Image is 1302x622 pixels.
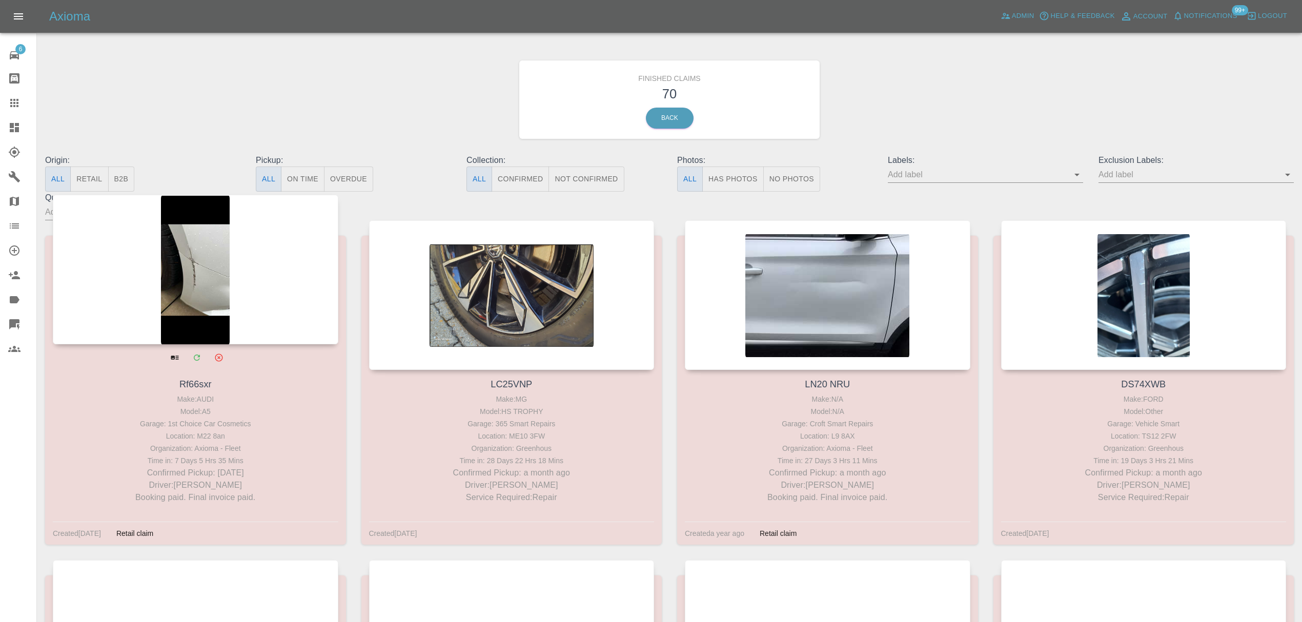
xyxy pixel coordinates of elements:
p: Photos: [677,154,872,167]
div: Model: A5 [55,405,336,418]
p: Confirmed Pickup: a month ago [372,467,652,479]
span: 99+ [1232,5,1248,15]
div: Garage: Croft Smart Repairs [687,418,968,430]
span: Account [1133,11,1168,23]
p: Collection: [466,154,662,167]
p: Confirmed Pickup: a month ago [687,467,968,479]
p: Pickup: [256,154,451,167]
p: Service Required: Repair [372,491,652,504]
button: Confirmed [492,167,549,192]
div: Location: ME10 3FW [372,430,652,442]
span: Notifications [1184,10,1237,22]
div: Location: L9 8AX [687,430,968,442]
button: No Photos [763,167,820,192]
h5: Axioma [49,8,90,25]
p: Booking paid. Final invoice paid. [687,491,968,504]
h6: Finished Claims [527,68,812,84]
button: All [45,167,71,192]
p: Exclusion Labels: [1098,154,1294,167]
a: Modify [186,347,207,368]
a: DS74XWB [1121,379,1166,389]
div: Created [DATE] [1001,527,1049,540]
div: Make: FORD [1004,393,1284,405]
button: Logout [1244,8,1290,24]
button: Open [1070,168,1084,182]
div: Location: TS12 2FW [1004,430,1284,442]
a: Account [1117,8,1170,25]
a: Admin [998,8,1037,24]
p: Quoters: [45,192,240,204]
a: Back [646,108,694,129]
span: Logout [1258,10,1287,22]
span: Admin [1012,10,1034,22]
p: Booking paid. Final invoice paid. [55,491,336,504]
p: Labels: [888,154,1083,167]
p: Confirmed Pickup: a month ago [1004,467,1284,479]
button: Help & Feedback [1036,8,1117,24]
div: Organization: Axioma - Fleet [687,442,968,454]
div: Time in: 27 Days 3 Hrs 11 Mins [687,454,968,467]
a: LN20 NRU [805,379,850,389]
button: On Time [281,167,324,192]
p: Driver: [PERSON_NAME] [55,479,336,491]
button: All [677,167,703,192]
div: Location: M22 8an [55,430,336,442]
a: Rf66sxr [179,379,212,389]
span: Help & Feedback [1050,10,1114,22]
div: Make: MG [372,393,652,405]
div: Time in: 19 Days 3 Hrs 21 Mins [1004,454,1284,467]
button: Has Photos [702,167,764,192]
p: Origin: [45,154,240,167]
div: Garage: 1st Choice Car Cosmetics [55,418,336,430]
div: Created [DATE] [53,527,101,540]
div: Model: Other [1004,405,1284,418]
button: Not Confirmed [548,167,624,192]
h3: 70 [527,84,812,103]
span: 6 [15,44,26,54]
div: Created a year ago [685,527,744,540]
button: Notifications [1170,8,1240,24]
div: Retail claim [109,527,161,540]
p: Driver: [PERSON_NAME] [372,479,652,491]
button: All [466,167,492,192]
div: Make: N/A [687,393,968,405]
a: LC25VNP [491,379,532,389]
input: Add quoter [45,204,225,220]
button: Open drawer [6,4,31,29]
input: Add label [888,167,1068,182]
p: Driver: [PERSON_NAME] [687,479,968,491]
div: Organization: Greenhous [1004,442,1284,454]
div: Garage: Vehicle Smart [1004,418,1284,430]
p: Service Required: Repair [1004,491,1284,504]
div: Model: HS TROPHY [372,405,652,418]
button: Archive [208,347,229,368]
div: Retail claim [752,527,804,540]
button: Open [1280,168,1295,182]
div: Time in: 7 Days 5 Hrs 35 Mins [55,454,336,467]
div: Garage: 365 Smart Repairs [372,418,652,430]
button: B2B [108,167,135,192]
p: Confirmed Pickup: [DATE] [55,467,336,479]
button: Retail [70,167,108,192]
div: Created [DATE] [369,527,417,540]
div: Model: N/A [687,405,968,418]
button: Overdue [324,167,373,192]
button: All [256,167,281,192]
div: Make: AUDI [55,393,336,405]
input: Add label [1098,167,1278,182]
a: View [164,347,185,368]
div: Time in: 28 Days 22 Hrs 18 Mins [372,454,652,467]
div: Organization: Axioma - Fleet [55,442,336,454]
p: Driver: [PERSON_NAME] [1004,479,1284,491]
div: Organization: Greenhous [372,442,652,454]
